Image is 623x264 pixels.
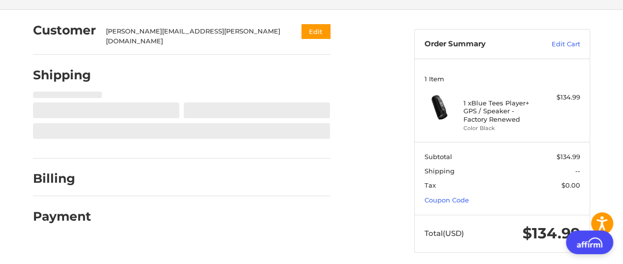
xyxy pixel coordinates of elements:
span: $134.99 [557,153,580,161]
span: Total (USD) [425,229,464,238]
h3: 1 Item [425,75,580,83]
span: Shipping [425,167,455,175]
span: Tax [425,181,436,189]
span: Subtotal [425,153,452,161]
span: -- [575,167,580,175]
a: Edit Cart [530,39,580,49]
li: Color Black [463,124,539,132]
span: $0.00 [561,181,580,189]
h2: Shipping [33,67,91,83]
span: $134.99 [523,224,580,242]
div: [PERSON_NAME][EMAIL_ADDRESS][PERSON_NAME][DOMAIN_NAME] [106,27,283,46]
a: Coupon Code [425,196,469,204]
h4: 1 x Blue Tees Player+ GPS / Speaker - Factory Renewed [463,99,539,123]
h2: Payment [33,209,91,224]
div: $134.99 [541,93,580,102]
button: Edit [301,24,330,38]
h3: Order Summary [425,39,530,49]
h2: Customer [33,23,96,38]
h2: Billing [33,171,91,186]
